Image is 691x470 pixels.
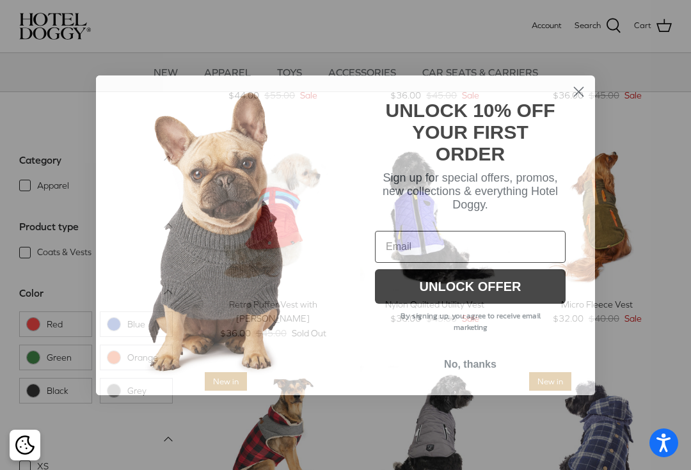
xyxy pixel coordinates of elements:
span: Sign up for special offers, promos, new collections & everything Hotel Doggy. [383,171,558,211]
div: Cookie policy [10,430,40,460]
input: Email [375,231,566,263]
button: Cookie policy [13,434,36,457]
img: Cookie policy [15,435,35,455]
button: UNLOCK OFFER [375,269,566,304]
span: By signing up, you agree to receive email marketing [401,310,541,333]
img: 7cf315d2-500c-4d0a-a8b4-098d5756016d.jpeg [96,75,345,395]
button: Close dialog [568,81,590,103]
button: No, thanks [375,352,566,377]
strong: UNLOCK 10% OFF YOUR FIRST ORDER [385,100,555,164]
